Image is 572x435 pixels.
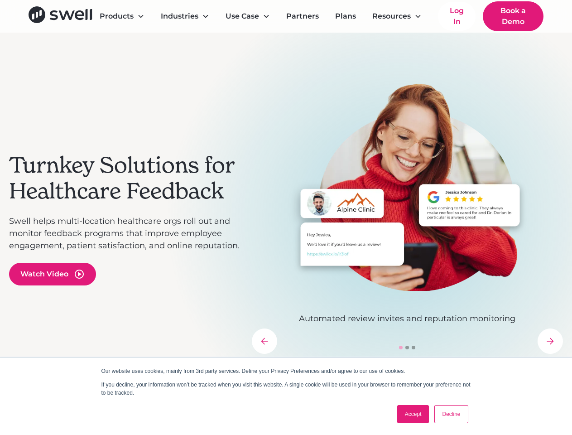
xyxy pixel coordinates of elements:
[252,83,563,325] div: 1 of 3
[9,152,243,204] h2: Turnkey Solutions for Healthcare Feedback
[29,6,92,26] a: home
[92,7,152,25] div: Products
[161,11,198,22] div: Industries
[438,2,476,31] a: Log In
[226,11,259,22] div: Use Case
[328,7,363,25] a: Plans
[218,7,277,25] div: Use Case
[417,337,572,435] iframe: Chat Widget
[434,405,468,423] a: Decline
[399,346,403,349] div: Show slide 1 of 3
[101,381,471,397] p: If you decline, your information won’t be tracked when you visit this website. A single cookie wi...
[252,329,277,354] div: previous slide
[483,1,543,31] a: Book a Demo
[397,405,429,423] a: Accept
[538,329,563,354] div: next slide
[100,11,134,22] div: Products
[9,215,243,252] p: Swell helps multi-location healthcare orgs roll out and monitor feedback programs that improve em...
[252,313,563,325] p: Automated review invites and reputation monitoring
[252,83,563,354] div: carousel
[412,346,415,349] div: Show slide 3 of 3
[365,7,429,25] div: Resources
[405,346,409,349] div: Show slide 2 of 3
[9,263,96,285] a: open lightbox
[372,11,411,22] div: Resources
[279,7,326,25] a: Partners
[101,367,471,375] p: Our website uses cookies, mainly from 3rd party services. Define your Privacy Preferences and/or ...
[20,269,68,280] div: Watch Video
[154,7,216,25] div: Industries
